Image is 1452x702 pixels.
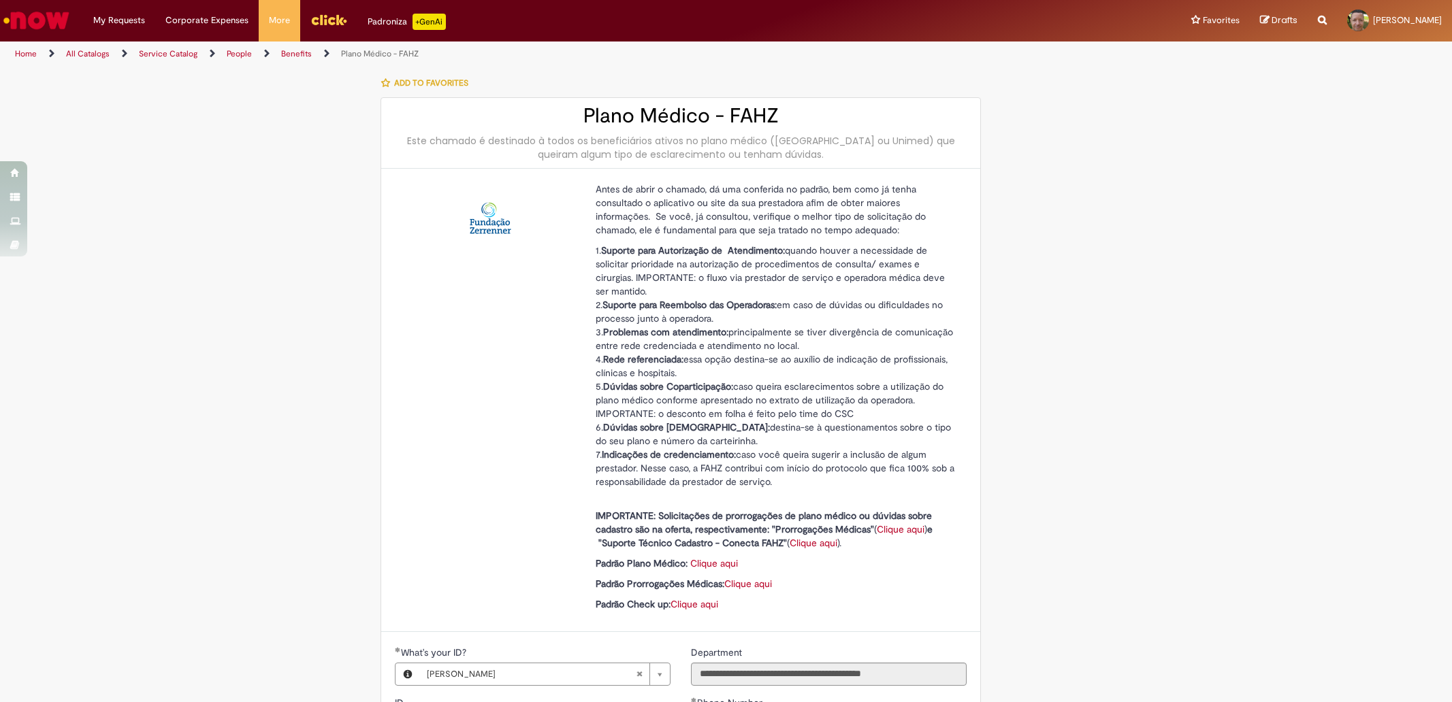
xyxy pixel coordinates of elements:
[269,14,290,27] span: More
[368,14,446,30] div: Padroniza
[427,663,636,685] span: [PERSON_NAME]
[10,41,958,67] ul: Page breadcrumbs
[877,523,924,535] a: Clique aqui
[395,134,967,161] div: Este chamado é destinado à todos os beneficiários ativos no plano médico ([GEOGRAPHIC_DATA] ou Un...
[413,14,446,30] p: +GenAi
[468,196,512,239] img: Plano Médico - FAHZ
[66,48,110,59] a: All Catalogs
[596,598,671,610] strong: Padrão Check up:
[139,48,197,59] a: Service Catalog
[165,14,248,27] span: Corporate Expenses
[381,69,476,97] button: Add to favorites
[603,380,733,392] strong: Dúvidas sobre Coparticipação:
[15,48,37,59] a: Home
[341,48,419,59] a: Plano Médico - FAHZ
[596,244,956,488] p: 1. quando houver a necessidade de solicitar prioridade na autorização de procedimentos de consult...
[281,48,312,59] a: Benefits
[790,537,837,549] a: Clique aqui
[596,495,956,550] p: ( ) ( ).
[596,578,724,590] strong: Padrão Prorrogações Médicas:
[602,448,736,461] strong: Indicações de credenciamento:
[603,326,728,338] strong: Problemas com atendimento:
[691,646,745,659] label: Read only - Department
[1203,14,1240,27] span: Favorites
[1,7,71,34] img: ServiceNow
[596,509,932,535] strong: IMPORTANTE: Solicitações de prorrogações de plano médico ou dúvidas sobre cadastro são na oferta,...
[93,14,145,27] span: My Requests
[396,663,420,685] button: What's your ID?, Preview this record Flavio Mendes
[394,78,468,88] span: Add to favorites
[1272,14,1297,27] span: Drafts
[1260,14,1297,27] a: Drafts
[671,598,718,610] a: Clique aqui
[629,663,649,685] abbr: Clear field What's your ID?
[691,646,745,658] span: Read only - Department
[1373,14,1442,26] span: [PERSON_NAME]
[603,421,770,433] strong: Dúvidas sobre [DEMOGRAPHIC_DATA]:
[420,663,670,685] a: [PERSON_NAME]Clear field What's your ID?
[227,48,252,59] a: People
[691,663,967,686] input: Department
[401,646,469,658] span: Required - What's your ID?
[395,105,967,127] h2: Plano Médico - FAHZ
[596,557,688,569] strong: Padrão Plano Médico:
[310,10,347,30] img: click_logo_yellow_360x200.png
[690,557,738,569] a: Clique aqui
[596,523,933,549] strong: e "Suporte Técnico Cadastro - Conecta FAHZ"
[603,353,683,365] strong: Rede referenciada:
[724,578,772,590] a: Clique aqui
[596,182,956,237] p: Antes de abrir o chamado, dá uma conferida no padrão, bem como já tenha consultado o aplicativo o...
[601,244,785,256] strong: Suporte para Autorização de Atendimento:
[395,647,401,652] span: Required Filled
[602,299,777,311] strong: Suporte para Reembolso das Operadoras:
